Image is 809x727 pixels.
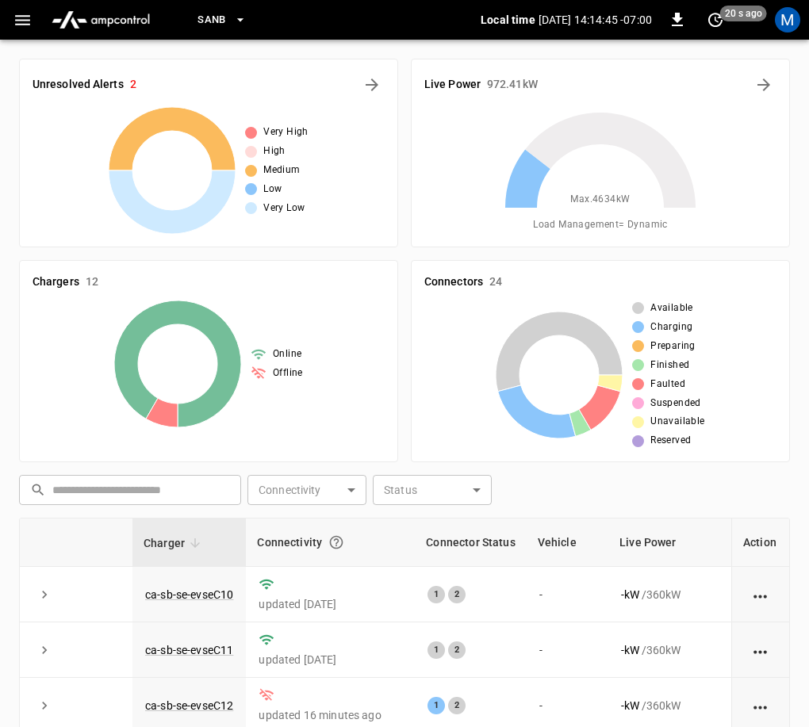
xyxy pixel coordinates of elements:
h6: Connectors [424,274,483,291]
a: ca-sb-se-evseC10 [145,588,233,601]
div: action cell options [751,698,771,714]
span: Charging [650,319,692,335]
div: action cell options [751,587,771,603]
div: 1 [428,641,445,659]
button: SanB [191,5,253,36]
span: Charger [144,534,205,553]
span: Faulted [650,377,685,392]
td: - % [726,622,792,678]
span: Max. 4634 kW [570,192,630,208]
span: Unavailable [650,414,704,430]
p: - kW [621,698,639,714]
h6: Live Power [424,76,481,94]
span: Medium [263,163,300,178]
div: 2 [448,586,466,603]
button: Energy Overview [751,72,776,98]
div: Connectivity [257,528,404,557]
div: / 360 kW [621,642,713,658]
span: 20 s ago [720,6,767,21]
h6: 24 [489,274,502,291]
button: All Alerts [359,72,385,98]
span: Load Management = Dynamic [533,217,668,233]
div: / 360 kW [621,698,713,714]
button: expand row [33,694,56,717]
span: Very High [263,124,309,140]
div: 2 [448,641,466,659]
th: Connector Status [415,518,526,567]
div: profile-icon [775,7,800,33]
a: ca-sb-se-evseC11 [145,644,233,656]
div: 1 [428,586,445,603]
div: 2 [448,697,466,714]
button: expand row [33,638,56,662]
p: updated [DATE] [259,652,402,668]
p: - kW [621,642,639,658]
div: / 360 kW [621,587,713,603]
span: Reserved [650,433,691,449]
img: ampcontrol.io logo [45,5,156,35]
td: - [527,622,608,678]
span: Suspended [650,396,701,411]
span: Very Low [263,201,305,216]
span: Online [273,346,301,362]
th: Live SoC [726,518,792,567]
h6: 2 [130,76,136,94]
th: Vehicle [527,518,608,567]
p: updated 16 minutes ago [259,707,402,723]
td: - % [726,567,792,622]
button: Connection between the charger and our software. [322,528,351,557]
a: ca-sb-se-evseC12 [145,699,233,712]
span: Low [263,182,282,197]
span: Preparing [650,339,696,354]
p: updated [DATE] [259,596,402,612]
p: - kW [621,587,639,603]
span: High [263,143,286,159]
th: Live Power [608,518,726,567]
h6: Chargers [33,274,79,291]
h6: 972.41 kW [487,76,538,94]
h6: Unresolved Alerts [33,76,124,94]
span: Available [650,300,693,316]
span: Finished [650,358,689,373]
div: 1 [428,697,445,714]
button: expand row [33,583,56,606]
p: [DATE] 14:14:45 -07:00 [539,12,652,28]
td: - [527,567,608,622]
h6: 12 [86,274,98,291]
p: Local time [481,12,535,28]
th: Action [731,518,789,567]
div: action cell options [751,642,771,658]
button: set refresh interval [703,7,728,33]
span: Offline [273,365,303,381]
span: SanB [197,11,226,29]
